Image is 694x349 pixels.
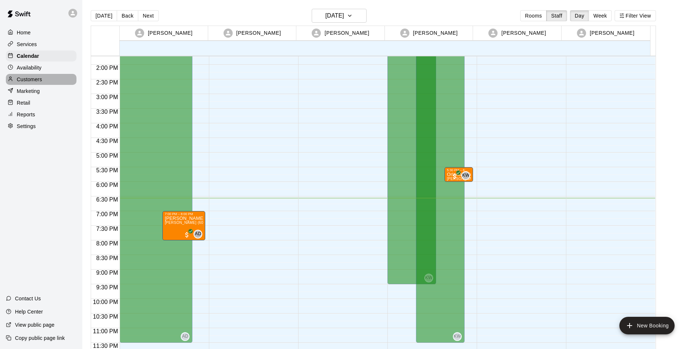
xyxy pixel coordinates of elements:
p: [PERSON_NAME] [325,29,369,37]
p: Reports [17,111,35,118]
span: [PERSON_NAME] (30 min) (Half Cage 1 - Warehouse 1) [447,177,544,181]
span: [PERSON_NAME] (60 min) (Half Cage 1 - Warehouse 1) [165,221,262,225]
a: Calendar [6,50,76,61]
p: Home [17,29,31,36]
span: Alex Diaz [196,230,202,239]
span: 6:00 PM [94,182,120,188]
span: 6:30 PM [94,196,120,203]
a: Services [6,39,76,50]
div: Kameron Walton [461,171,470,180]
span: AD [195,230,201,238]
span: 2:00 PM [94,65,120,71]
button: Filter View [615,10,656,21]
button: Day [570,10,589,21]
p: Retail [17,99,30,106]
a: Settings [6,121,76,132]
span: KW [462,172,469,179]
span: 4:00 PM [94,123,120,130]
p: Customers [17,76,42,83]
span: 10:00 PM [91,299,120,305]
p: Marketing [17,87,40,95]
button: Next [138,10,158,21]
div: Alex Diaz [194,230,202,239]
span: 11:00 PM [91,328,120,334]
a: Reports [6,109,76,120]
span: 2:30 PM [94,79,120,86]
p: Services [17,41,37,48]
span: 7:00 PM [94,211,120,217]
button: [DATE] [312,9,367,23]
p: Availability [17,64,42,71]
span: 9:30 PM [94,284,120,290]
p: Settings [17,123,36,130]
p: Help Center [15,308,43,315]
p: Contact Us [15,295,41,302]
span: KW [454,333,461,340]
span: 9:00 PM [94,270,120,276]
span: Kameron Walton [464,171,470,180]
span: All customers have paid [183,231,191,239]
p: [PERSON_NAME] [501,29,546,37]
p: Calendar [17,52,39,60]
span: 3:30 PM [94,109,120,115]
p: View public page [15,321,55,329]
span: AD [182,333,188,340]
p: Copy public page link [15,334,65,342]
a: Retail [6,97,76,108]
a: Marketing [6,86,76,97]
div: 7:00 PM – 8:00 PM [165,212,203,216]
p: [PERSON_NAME] [590,29,634,37]
button: Week [589,10,612,21]
button: Staff [546,10,567,21]
p: [PERSON_NAME] [236,29,281,37]
span: 4:30 PM [94,138,120,144]
div: Alex Diaz [181,332,190,341]
h6: [DATE] [325,11,344,21]
p: [PERSON_NAME] [413,29,458,37]
p: [PERSON_NAME] [148,29,192,37]
span: 7:30 PM [94,226,120,232]
button: Rooms [520,10,547,21]
span: All customers have paid [451,173,458,180]
div: 5:30 PM – 6:00 PM [447,168,471,172]
span: 10:30 PM [91,314,120,320]
span: 8:00 PM [94,240,120,247]
span: 5:30 PM [94,167,120,173]
span: 5:00 PM [94,153,120,159]
div: Kameron Walton [453,332,462,341]
div: 7:00 PM – 8:00 PM: Preston Wu [162,211,205,240]
a: Customers [6,74,76,85]
button: [DATE] [91,10,117,21]
a: Home [6,27,76,38]
span: 3:00 PM [94,94,120,100]
button: add [619,317,675,334]
a: Availability [6,62,76,73]
span: 11:30 PM [91,343,120,349]
button: Back [117,10,138,21]
span: 8:30 PM [94,255,120,261]
div: 5:30 PM – 6:00 PM: Orlando (Tre) Garza [444,167,473,182]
